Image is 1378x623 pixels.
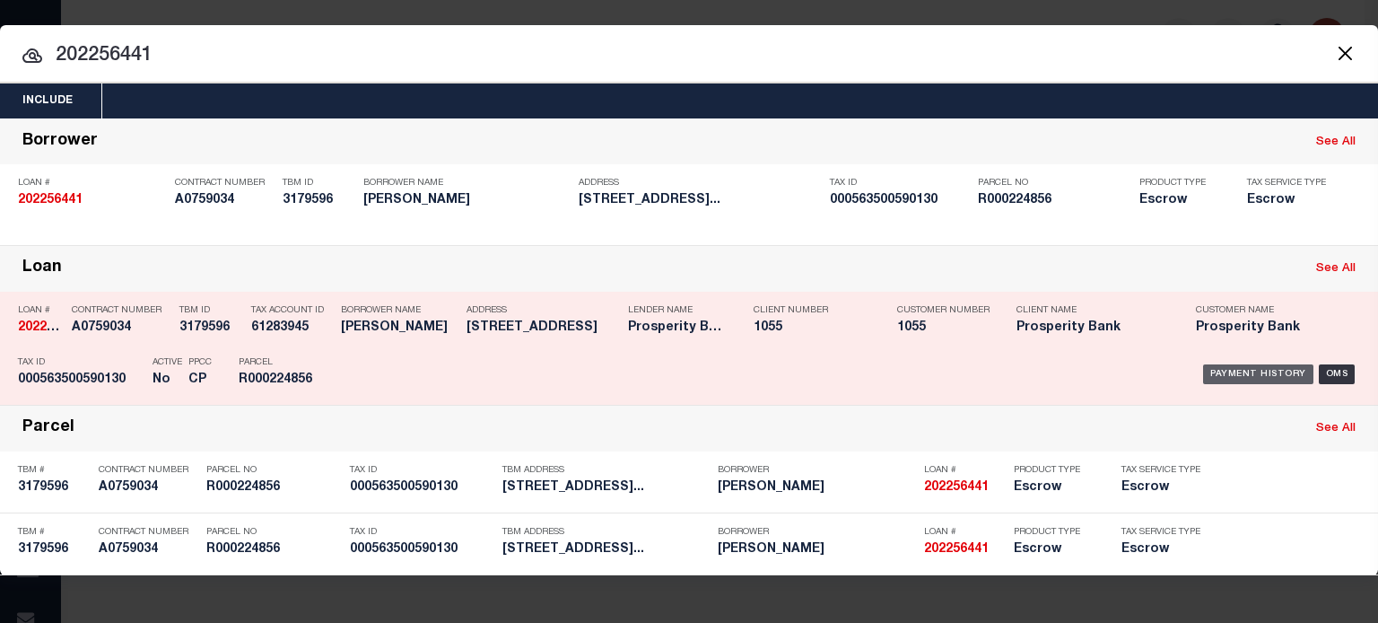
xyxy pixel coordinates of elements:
h5: 1055 [754,320,870,336]
p: TBM Address [502,527,709,538]
h5: KELVIN NYAMBUKA [341,320,458,336]
p: Address [467,305,619,316]
h5: A0759034 [72,320,170,336]
h5: A0759034 [99,480,197,496]
h5: CP [188,373,212,388]
strong: 202256441 [924,481,989,494]
p: Tax Service Type [1247,178,1337,189]
p: TBM Address [502,465,709,476]
p: Lender Name [628,305,727,316]
p: Customer Name [1196,305,1348,316]
h5: Escrow [1247,193,1337,208]
h5: Escrow [1121,480,1202,496]
p: Product Type [1139,178,1220,189]
p: Tax ID [350,465,493,476]
h5: R000224856 [206,480,341,496]
p: Client Name [1016,305,1169,316]
p: Client Number [754,305,870,316]
h5: Escrow [1014,480,1095,496]
p: Borrower Name [341,305,458,316]
div: Payment History [1203,364,1313,384]
p: Parcel No [206,465,341,476]
p: Loan # [924,527,1005,538]
h5: 202256441 [924,480,1005,496]
h5: 3179596 [18,480,90,496]
p: Loan # [18,178,166,189]
strong: 202256441 [18,321,83,334]
p: Borrower [718,465,915,476]
h5: Prosperity Bank [1196,320,1348,336]
h5: 000563500590130 [18,373,144,388]
h5: Escrow [1014,542,1095,557]
p: Contract Number [99,465,197,476]
p: PPCC [188,357,212,368]
p: Tax ID [18,357,144,368]
h5: 000563500590130 [350,542,493,557]
p: Contract Number [175,178,274,189]
strong: 202256441 [18,194,83,206]
button: Close [1333,41,1356,65]
p: TBM # [18,465,90,476]
h5: 6724 RIO BRAVO ST MIDLAND, TX 79424 [467,320,619,336]
p: Active [153,357,182,368]
div: Loan [22,259,62,279]
p: TBM ID [283,178,354,189]
p: TBM # [18,527,90,538]
p: Parcel No [206,527,341,538]
h5: R000224856 [239,373,319,388]
div: Parcel [22,418,74,439]
h5: 000563500590130 [350,480,493,496]
h5: No [153,373,179,388]
div: Borrower [22,132,98,153]
div: OMS [1319,364,1356,384]
h5: 000563500590130 [830,193,969,208]
h5: R000224856 [978,193,1130,208]
h5: 202256441 [18,320,63,336]
h5: 6724 RIO BRAVO ST MIDLAND TX 79... [579,193,821,208]
h5: Escrow [1121,542,1202,557]
p: Tax ID [350,527,493,538]
h5: 202256441 [924,542,1005,557]
h5: KELVIN ONDIBA NYAMBUKA [718,542,915,557]
p: Borrower Name [363,178,570,189]
h5: Prosperity Bank [1016,320,1169,336]
p: Loan # [18,305,63,316]
h5: A0759034 [99,542,197,557]
h5: KELVIN ONDIBA NYAMBUKA [363,193,570,208]
p: Parcel No [978,178,1130,189]
a: See All [1316,263,1356,275]
h5: 3179596 [283,193,354,208]
p: Tax Service Type [1121,527,1202,538]
p: Borrower [718,527,915,538]
h5: 6724 RIO BRAVO ST MIDLAND TX 79... [502,542,709,557]
p: Product Type [1014,527,1095,538]
p: Loan # [924,465,1005,476]
h5: 3179596 [179,320,242,336]
p: Contract Number [99,527,197,538]
h5: A0759034 [175,193,274,208]
p: Tax Service Type [1121,465,1202,476]
p: Address [579,178,821,189]
h5: 61283945 [251,320,332,336]
p: Tax Account ID [251,305,332,316]
p: TBM ID [179,305,242,316]
strong: 202256441 [924,543,989,556]
h5: Escrow [1139,193,1220,208]
h5: Prosperity Bank [628,320,727,336]
h5: R000224856 [206,542,341,557]
p: Parcel [239,357,319,368]
h5: 6724 RIO BRAVO ST MIDLAND TX 79... [502,480,709,496]
p: Product Type [1014,465,1095,476]
h5: KELVIN ONDIBA NYAMBUKA [718,480,915,496]
a: See All [1316,136,1356,148]
p: Tax ID [830,178,969,189]
p: Customer Number [897,305,990,316]
h5: 1055 [897,320,987,336]
h5: 3179596 [18,542,90,557]
p: Contract Number [72,305,170,316]
a: See All [1316,423,1356,434]
h5: 202256441 [18,193,166,208]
